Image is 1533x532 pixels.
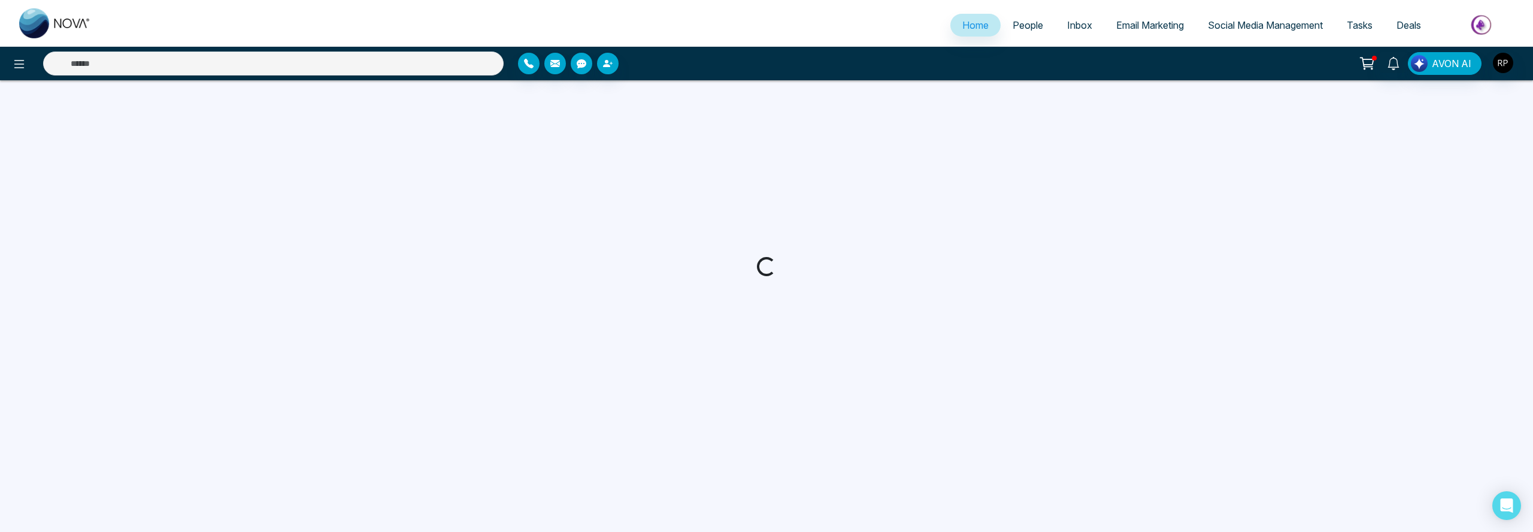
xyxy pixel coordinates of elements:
[1432,56,1471,71] span: AVON AI
[19,8,91,38] img: Nova CRM Logo
[1493,53,1513,73] img: User Avatar
[1439,11,1526,38] img: Market-place.gif
[1411,55,1428,72] img: Lead Flow
[1208,19,1323,31] span: Social Media Management
[1067,19,1092,31] span: Inbox
[1347,19,1373,31] span: Tasks
[1001,14,1055,37] a: People
[950,14,1001,37] a: Home
[962,19,989,31] span: Home
[1384,14,1433,37] a: Deals
[1492,491,1521,520] div: Open Intercom Messenger
[1408,52,1482,75] button: AVON AI
[1013,19,1043,31] span: People
[1055,14,1104,37] a: Inbox
[1116,19,1184,31] span: Email Marketing
[1396,19,1421,31] span: Deals
[1335,14,1384,37] a: Tasks
[1104,14,1196,37] a: Email Marketing
[1196,14,1335,37] a: Social Media Management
